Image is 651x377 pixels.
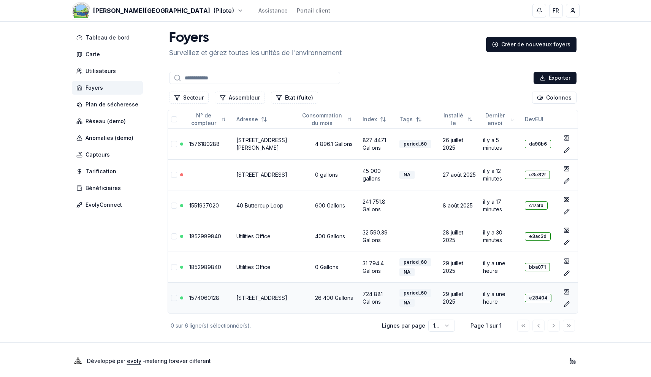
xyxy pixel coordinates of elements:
a: [STREET_ADDRESS] [236,295,287,301]
div: e3e82f [525,171,550,179]
div: 4 896.1 Gallons [300,140,357,148]
div: c17afd [525,201,548,210]
td: 27 août 2025 [440,159,480,190]
a: 1574060128 [189,295,219,301]
a: [STREET_ADDRESS][PERSON_NAME] [236,137,287,151]
span: (Pilote) [213,6,234,15]
a: Utilities Office [236,233,271,239]
span: FR [553,7,559,14]
button: Sélectionner la ligne [171,264,177,270]
button: Filtrer les lignes [215,92,265,104]
a: Tableau de bord [72,31,146,44]
button: [PERSON_NAME][GEOGRAPHIC_DATA](Pilote) [72,6,243,15]
div: 26 400 Gallons [300,294,357,302]
button: Not sorted. Click to sort ascending. [232,113,272,125]
button: Not sorted. Click to sort ascending. [358,113,391,125]
a: Réseau (demo) [72,114,146,128]
img: Morgan's Point Resort Logo [72,2,90,20]
span: Installé le [443,112,464,127]
span: Dernièr envoi [483,112,507,127]
td: il y a une heure [480,282,521,313]
a: Utilisateurs [72,64,146,78]
div: Page 1 sur 1 [467,322,505,329]
span: Tags [399,116,413,123]
button: Not sorted. Click to sort ascending. [295,113,357,125]
button: Not sorted. Click to sort ascending. [438,113,477,125]
div: period_60 [399,258,431,266]
td: il y a une heure [480,252,521,282]
span: Foyers [86,84,103,92]
a: Créer de nouveaux foyers [486,37,577,52]
h1: Foyers [169,31,342,46]
td: 28 juillet 2025 [440,221,480,252]
a: 1551937020 [189,202,219,209]
a: Utilities Office [236,264,271,270]
span: Tableau de bord [86,34,130,41]
button: Tout sélectionner [171,116,177,122]
div: 32 590.39 Gallons [363,229,393,244]
div: period_60 [399,289,431,297]
span: 100 [433,322,442,329]
span: N° de compteur [189,112,219,127]
a: Portail client [297,7,330,14]
span: Plan de sécheresse [86,101,138,108]
td: il y a 5 minutes [480,128,521,159]
div: NA [399,299,415,307]
a: [STREET_ADDRESS] [236,171,287,178]
div: e28404 [525,294,551,302]
div: bba071 [525,263,550,271]
a: Assistance [258,7,288,14]
span: Capteurs [86,151,110,158]
div: e3ac3d [525,232,551,241]
div: NA [399,171,415,179]
a: Anomalies (demo) [72,131,146,145]
a: 1852989840 [189,233,221,239]
button: Sélectionner la ligne [171,233,177,239]
span: Carte [86,51,100,58]
span: Adresse [236,116,258,123]
div: NA [399,268,415,276]
a: Capteurs [72,148,146,162]
a: Carte [72,48,146,61]
p: Lignes par page [382,322,425,329]
a: 40 Buttercup Loop [236,202,284,209]
div: 827 447.1 Gallons [363,136,393,152]
span: Consommation du mois [300,112,345,127]
button: Sorted descending. Click to sort ascending. [478,113,518,125]
button: Sélectionner la ligne [171,141,177,147]
button: Sélectionner la ligne [171,295,177,301]
button: Not sorted. Click to sort ascending. [185,113,231,125]
div: da98b6 [525,140,551,148]
button: Filtrer les lignes [169,92,209,104]
span: Bénéficiaires [86,184,121,192]
td: 26 juillet 2025 [440,128,480,159]
button: Sélectionner la ligne [171,172,177,178]
button: Exporter [534,72,577,84]
td: 8 août 2025 [440,190,480,221]
a: 1852989840 [189,264,221,270]
div: 724 881 Gallons [363,290,393,306]
a: Tarification [72,165,146,178]
a: evoly [127,358,141,364]
span: [PERSON_NAME][GEOGRAPHIC_DATA] [93,6,210,15]
div: 31 794.4 Gallons [363,260,393,275]
div: 45 000 gallons [363,167,393,182]
button: Not sorted. Click to sort ascending. [395,113,426,125]
div: 600 Gallons [300,202,357,209]
a: Foyers [72,81,146,95]
td: il y a 12 minutes [480,159,521,190]
td: 29 juillet 2025 [440,252,480,282]
div: 241 751.8 Gallons [363,198,393,213]
span: Tarification [86,168,116,175]
td: il y a 30 minutes [480,221,521,252]
a: Bénéficiaires [72,181,146,195]
span: Anomalies (demo) [86,134,133,142]
span: Réseau (demo) [86,117,126,125]
button: Sélectionner la ligne [171,203,177,209]
a: 1576180288 [189,141,220,147]
div: 0 sur 6 ligne(s) sélectionnée(s). [171,322,370,329]
a: EvolyConnect [72,198,146,212]
span: Index [363,116,377,123]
